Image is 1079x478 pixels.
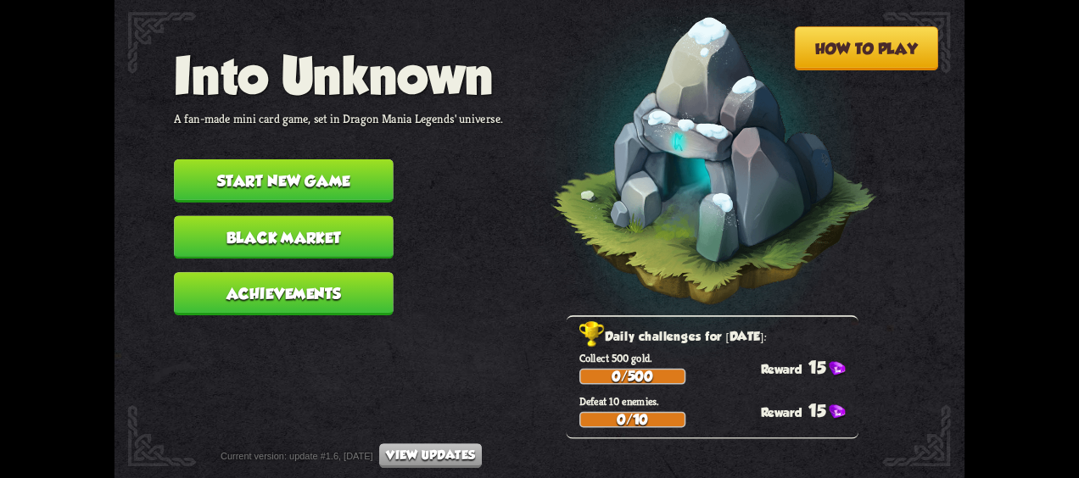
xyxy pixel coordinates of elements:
button: Achievements [174,272,393,315]
button: Start new game [174,159,393,203]
div: 15 [761,402,858,421]
h1: Into Unknown [174,47,503,104]
div: 15 [761,358,858,378]
p: Defeat 10 enemies. [579,394,858,408]
div: 0/500 [581,370,685,383]
div: Current version: update #1.6, [DATE] [221,443,482,468]
button: Black Market [174,216,393,259]
button: View updates [379,443,482,468]
h2: Daily challenges for [DATE]: [579,326,858,347]
p: A fan-made mini card game, set in Dragon Mania Legends' universe. [174,111,503,126]
div: 0/10 [581,413,685,426]
p: Collect 500 gold. [579,351,858,364]
img: Golden_Trophy_Icon.png [579,321,605,347]
button: How to play [794,26,938,70]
